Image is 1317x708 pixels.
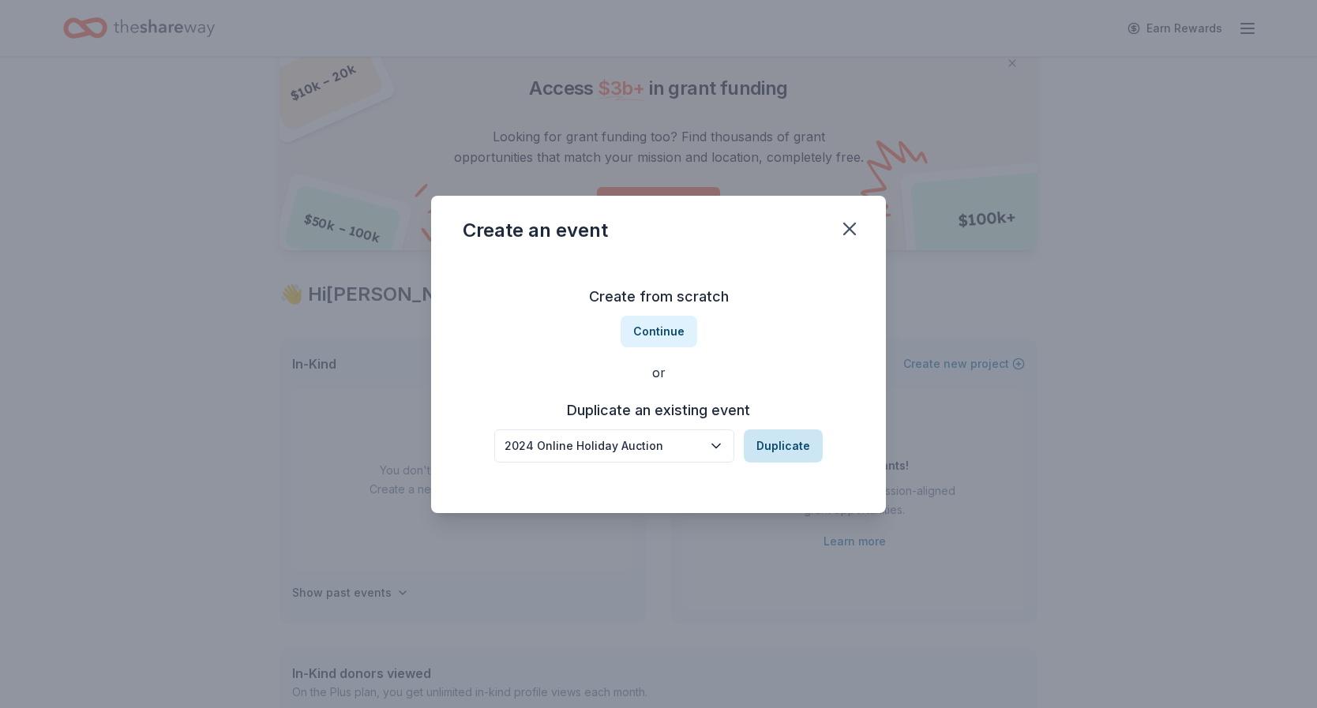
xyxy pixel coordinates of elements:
h3: Create from scratch [463,284,854,309]
button: Continue [621,316,697,347]
div: 2024 Online Holiday Auction [505,436,702,455]
div: Create an event [463,218,608,243]
button: Duplicate [744,429,823,463]
h3: Duplicate an existing event [494,398,823,423]
button: 2024 Online Holiday Auction [494,429,734,463]
div: or [463,363,854,382]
